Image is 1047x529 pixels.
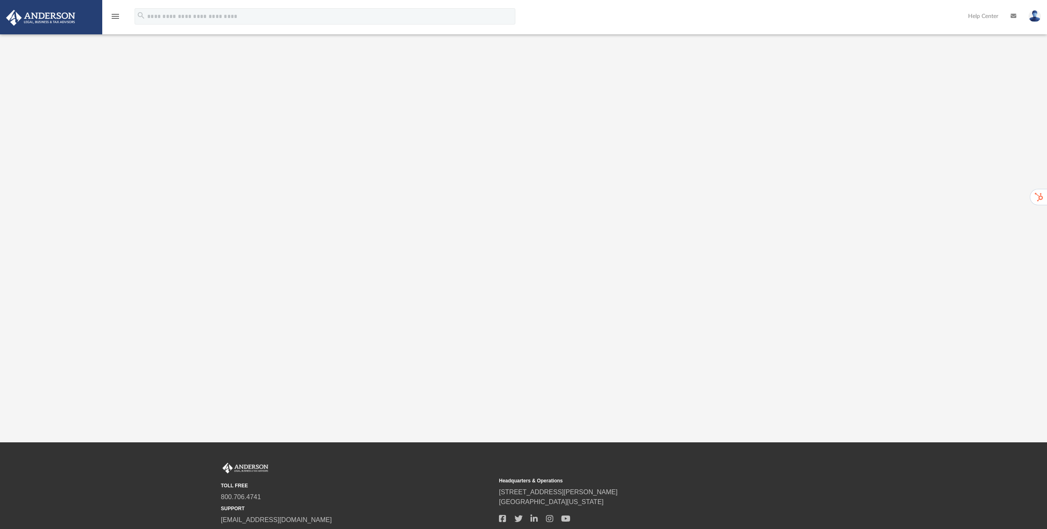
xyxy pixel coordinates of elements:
[137,11,146,20] i: search
[499,489,618,495] a: [STREET_ADDRESS][PERSON_NAME]
[110,16,120,21] a: menu
[4,10,78,26] img: Anderson Advisors Platinum Portal
[221,493,261,500] a: 800.706.4741
[221,482,493,489] small: TOLL FREE
[1029,10,1041,22] img: User Pic
[110,11,120,21] i: menu
[221,505,493,512] small: SUPPORT
[221,463,270,473] img: Anderson Advisors Platinum Portal
[221,516,332,523] a: [EMAIL_ADDRESS][DOMAIN_NAME]
[499,498,604,505] a: [GEOGRAPHIC_DATA][US_STATE]
[499,477,771,484] small: Headquarters & Operations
